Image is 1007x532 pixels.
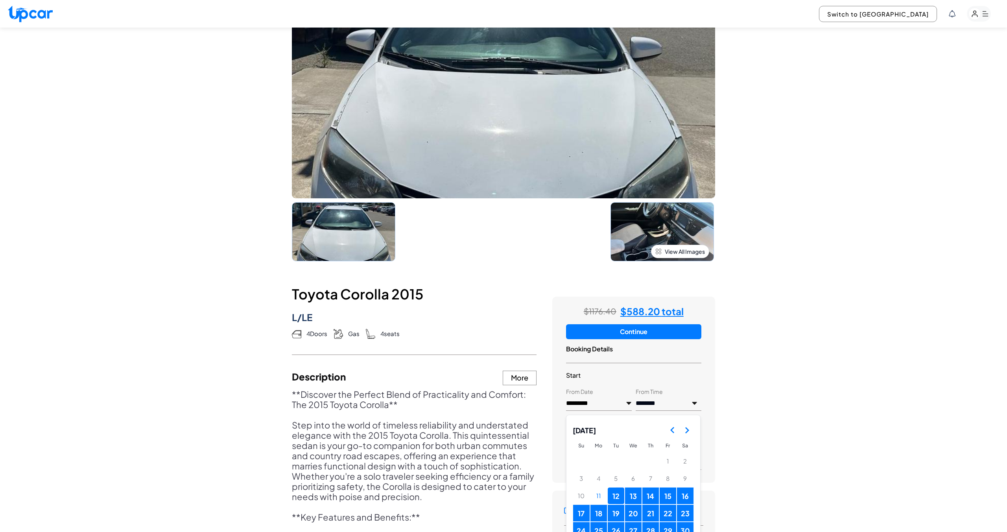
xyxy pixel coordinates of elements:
button: Thursday, August 14th, 2025, selected [642,488,659,504]
button: Wednesday, August 20th, 2025, selected [625,505,642,521]
h3: Description [292,373,346,380]
button: View All Images [651,245,709,258]
button: Friday, August 1st, 2025 [660,453,676,469]
button: Tuesday, August 5th, 2025 [608,470,624,487]
span: gas [348,329,360,338]
span: 4 Doors [306,329,327,338]
button: Thursday, August 21st, 2025, selected [642,505,659,521]
button: Saturday, August 16th, 2025, selected [677,488,693,504]
strong: $ 588.20 total [620,305,684,317]
th: Thursday [642,439,659,453]
button: Saturday, August 23rd, 2025, selected [677,505,693,521]
button: Wednesday, August 13th, 2025, selected [625,488,642,504]
span: Booking Details [566,344,613,354]
span: [DATE] [573,421,596,439]
h3: Toyota Corolla 2015 [292,281,537,308]
button: Monday, August 18th, 2025, selected [590,505,607,521]
h3: Start [566,371,701,380]
button: Switch to [GEOGRAPHIC_DATA] [819,6,937,22]
button: Tuesday, August 12th, 2025, selected [608,488,624,504]
button: More [503,371,537,385]
button: Today, Monday, August 11th, 2025 [590,488,607,504]
th: Wednesday [625,439,642,453]
img: Car Image 1 [292,202,395,261]
button: Sunday, August 17th, 2025, selected [573,505,590,521]
span: View All Images [665,248,705,255]
label: From Date [566,388,593,395]
span: 4 seats [380,329,400,338]
button: Monday, August 4th, 2025 [590,470,607,487]
button: Friday, August 8th, 2025 [660,470,676,487]
th: Sunday [573,439,590,453]
button: Sunday, August 10th, 2025 [573,488,590,504]
img: Gas [334,329,343,339]
button: Go to the Previous Month [666,423,680,437]
button: Friday, August 22nd, 2025, selected [660,505,676,521]
th: Friday [659,439,677,453]
button: Tuesday, August 19th, 2025, selected [608,505,624,521]
button: Friday, August 15th, 2025, selected [660,488,676,504]
button: Wednesday, August 6th, 2025 [625,470,642,487]
button: Continue [566,324,701,339]
img: preview.png [626,401,632,406]
img: Upcar Logo [8,6,53,22]
button: Sunday, August 3rd, 2025 [573,470,590,487]
button: Saturday, August 9th, 2025 [677,470,693,487]
button: Saturday, August 2nd, 2025 [677,453,693,469]
span: $1176.40 [584,307,616,315]
img: Doors [292,329,301,339]
img: Seats [366,329,375,339]
th: Tuesday [607,439,625,453]
button: Go to the Next Month [680,423,694,437]
button: Thursday, August 7th, 2025 [642,470,659,487]
th: Saturday [677,439,694,453]
img: Car Image 2 [610,202,714,261]
label: From Time [636,388,663,395]
h4: L/LE [292,312,312,323]
th: Monday [590,439,607,453]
